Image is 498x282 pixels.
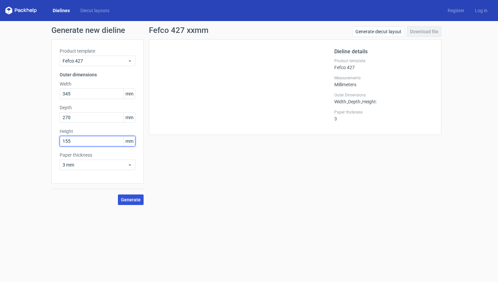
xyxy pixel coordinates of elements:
h3: Outer dimensions [60,71,135,78]
button: Generate [118,194,144,205]
a: Diecut layouts [75,7,115,14]
span: mm [124,89,135,99]
label: Paper thickness [334,110,433,115]
h2: Dieline details [334,48,433,56]
span: Generate [121,197,141,202]
span: 3 mm [63,162,127,168]
span: , Height : [361,99,377,104]
label: Outer Dimensions [334,92,433,98]
label: Measurements [334,75,433,81]
h1: Fefco 427 xxmm [149,26,208,34]
span: mm [124,136,135,146]
a: Dielines [47,7,75,14]
a: Generate diecut layout [352,26,404,37]
span: , Depth : [347,99,361,104]
label: Depth [60,104,135,111]
label: Width [60,81,135,87]
a: Register [442,7,470,14]
span: Width : [334,99,347,104]
div: Fefco 427 [334,58,433,70]
label: Height [60,128,135,135]
div: Millimeters [334,75,433,87]
h1: Generate new dieline [51,26,447,34]
span: mm [124,113,135,122]
label: Product template [60,48,135,54]
label: Paper thickness [60,152,135,158]
span: Fefco 427 [63,58,127,64]
div: 3 [334,110,433,121]
a: Log in [470,7,493,14]
label: Product template [334,58,433,64]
